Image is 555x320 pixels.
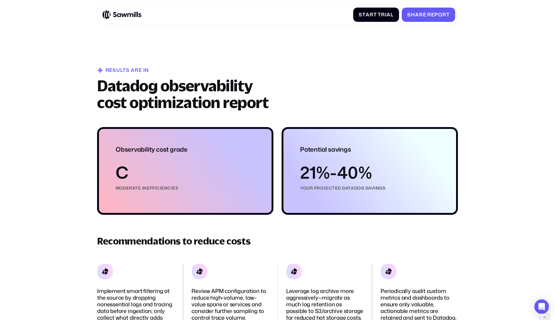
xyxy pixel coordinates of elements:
[438,12,442,18] span: o
[407,12,411,18] span: S
[391,12,394,18] span: l
[427,12,431,18] span: r
[97,77,280,111] h1: Datadog observability cost optimization report
[353,8,399,22] a: Starttrial
[419,12,423,18] span: r
[423,12,426,18] span: e
[411,12,415,18] span: h
[402,8,455,22] a: Sharereport
[431,12,435,18] span: e
[106,67,149,73] div: Results are in
[385,12,387,18] span: i
[359,12,362,18] span: S
[446,12,450,18] span: t
[415,12,419,18] span: a
[116,164,255,181] div: C
[378,12,381,18] span: t
[534,299,549,314] div: Open Intercom Messenger
[442,12,446,18] span: r
[300,186,439,190] div: your projected Datadog Savings
[387,12,391,18] span: a
[435,12,438,18] span: p
[381,12,385,18] span: r
[300,146,439,154] div: Potential savings
[97,235,458,247] h2: Recommendations to reduce costs
[362,12,366,18] span: t
[116,146,255,154] div: Observability cost grade
[370,12,374,18] span: r
[116,186,255,190] div: Moderate inefficiencies
[374,12,377,18] span: t
[300,164,439,181] div: 21%-40%
[366,12,370,18] span: a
